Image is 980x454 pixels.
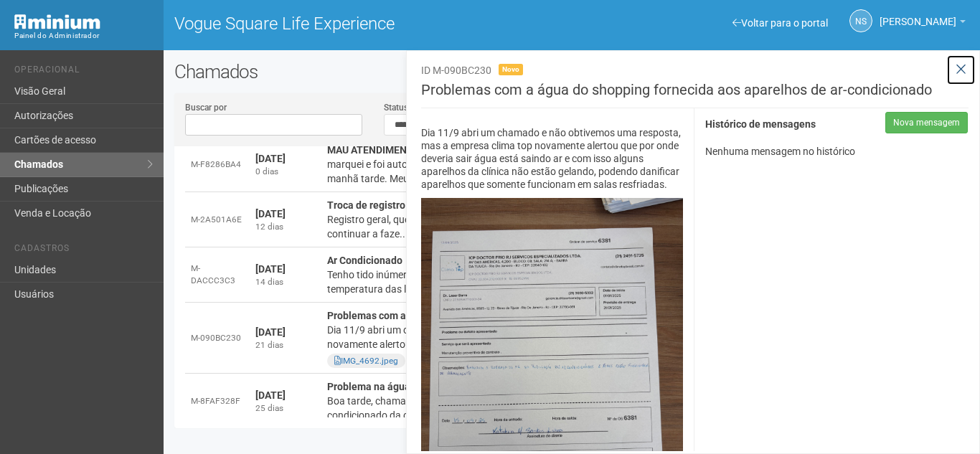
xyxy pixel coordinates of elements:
div: Boa tarde, chamamos a empresa responsável pela manutenção dos aparelhos de ar-condicionado da clí... [327,394,725,422]
div: 21 dias [255,339,316,351]
strong: Problema na água do ar-condicionado [327,381,501,392]
div: Painel do Administrador [14,29,153,42]
p: Nenhuma mensagem no histórico [705,145,968,158]
strong: [DATE] [255,389,286,401]
label: Status [384,101,408,114]
h1: Vogue Square Life Experience [174,14,561,33]
p: Dia 11/9 abri um chamado e não obtivemos uma resposta, mas a empresa clima top novamente alertou ... [421,126,684,191]
div: Registro geral, que fica no corredor está com problema, e precisamos de reparo para continuar a f... [327,212,725,241]
strong: MAU ATENDIMENTO DE FUNCIONÁRIOS [327,144,509,156]
h3: Problemas com a água do shopping fornecida aos aparelhos de ar-condicionado [421,82,969,108]
div: Dia 11/9 abri um chamado e não obtivemos uma resposta, mas a empresa clima top novamente alertou ... [327,323,725,351]
img: Minium [14,14,100,29]
strong: Problemas com a água do shopping fornecida aos aparelhos de ar-condicionado [327,310,693,321]
strong: Troca de registro 358/359 [327,199,446,211]
strong: Histórico de mensagens [705,119,816,131]
a: NS [849,9,872,32]
h2: Chamados [174,61,969,82]
span: Nicolle Silva [880,2,956,27]
a: [PERSON_NAME] [880,18,966,29]
td: M-DACCC3C3 [185,247,250,303]
strong: [DATE] [255,326,286,338]
a: Voltar para o portal [732,17,828,29]
a: IMG_4692.jpeg [334,356,398,366]
li: Cadastros [14,243,153,258]
strong: [DATE] [255,153,286,164]
strong: [DATE] [255,208,286,219]
td: M-F8286BA4 [185,137,250,192]
button: Nova mensagem [885,112,968,133]
div: marquei e foi autorizado a retirada de móveis de minhas salas, marquei para sábado manhã tarde. M... [327,157,725,186]
li: Operacional [14,65,153,80]
div: 25 dias [255,402,316,415]
label: Buscar por [185,101,227,114]
td: M-2A501A6E [185,192,250,247]
td: M-8FAF328F [185,374,250,429]
div: Tenho tido inúmeras reclamações a respeito do ar condicionado da unidade. A temperatura das lojas... [327,268,725,296]
span: ID M-090BC230 [421,65,491,76]
strong: [DATE] [255,263,286,275]
div: 12 dias [255,221,316,233]
td: M-090BC230 [185,303,250,374]
strong: Ar Condicionado [327,255,402,266]
span: Novo [499,64,523,75]
div: 14 dias [255,276,316,288]
div: 0 dias [255,166,316,178]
